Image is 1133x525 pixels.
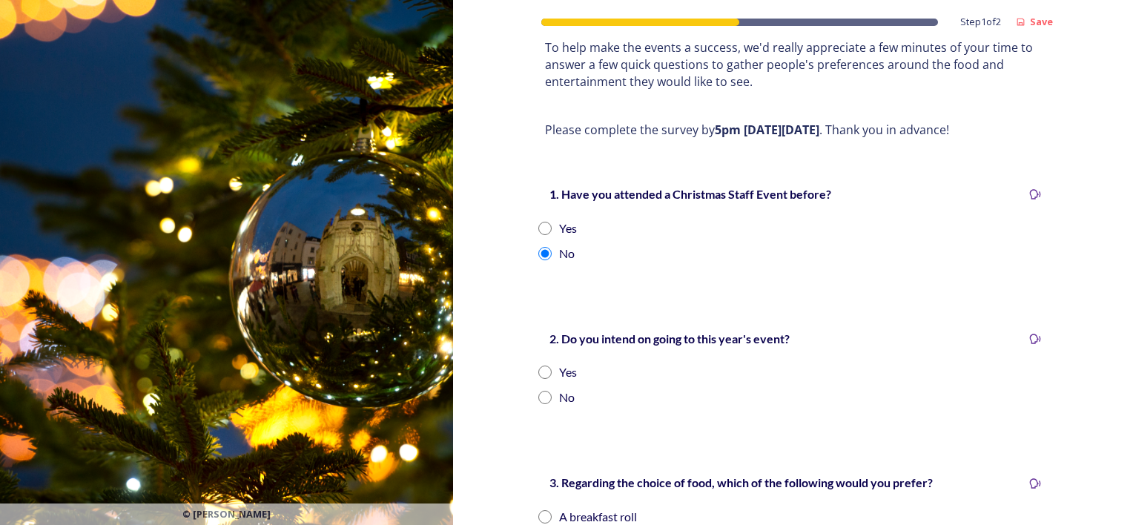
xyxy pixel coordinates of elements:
[559,389,575,406] div: No
[559,245,575,262] div: No
[960,15,1001,29] span: Step 1 of 2
[559,363,577,381] div: Yes
[545,122,1042,139] p: Please complete the survey by . Thank you in advance!
[545,39,1042,90] p: To help make the events a success, we'd really appreciate a few minutes of your time to answer a ...
[182,507,271,521] span: © [PERSON_NAME]
[559,219,577,237] div: Yes
[715,122,819,138] strong: 5pm [DATE][DATE]
[549,187,831,201] strong: 1. Have you attended a Christmas Staff Event before?
[549,331,790,346] strong: 2. Do you intend on going to this year's event?
[549,475,933,489] strong: 3. Regarding the choice of food, which of the following would you prefer?
[1030,15,1053,28] strong: Save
